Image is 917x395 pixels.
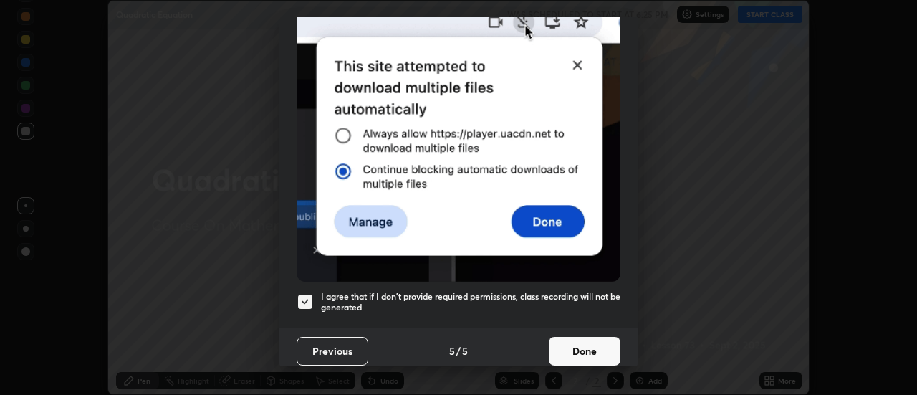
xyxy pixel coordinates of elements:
button: Previous [297,337,368,366]
h5: I agree that if I don't provide required permissions, class recording will not be generated [321,291,620,313]
h4: 5 [449,343,455,358]
h4: 5 [462,343,468,358]
h4: / [456,343,461,358]
button: Done [549,337,620,366]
